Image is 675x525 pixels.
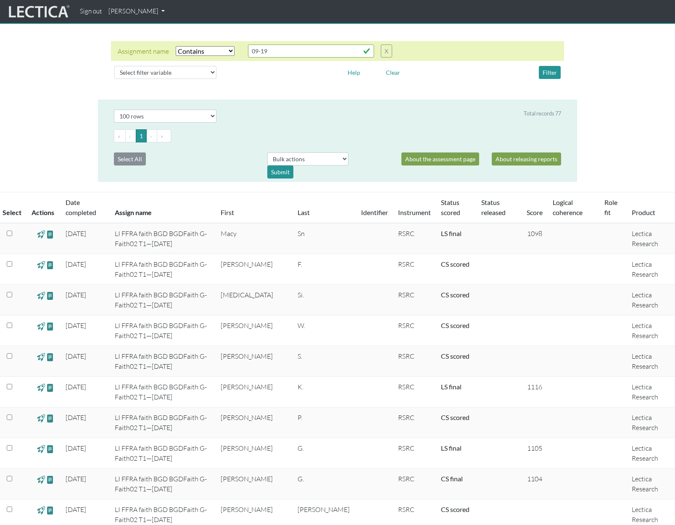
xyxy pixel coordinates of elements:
[627,377,675,407] td: Lectica Research
[361,208,388,216] a: Identifier
[61,469,110,499] td: [DATE]
[293,469,356,499] td: G.
[441,383,461,391] a: Completed = assessment has been completed; CS scored = assessment has been CLAS scored; LS scored...
[110,315,216,346] td: LI FFRA faith BGD BGDFaith G-Faith02 T1—[DATE]
[293,285,356,315] td: Si.
[553,198,583,216] a: Logical coherence
[381,45,392,58] button: X
[46,444,54,454] span: view
[37,475,45,484] span: view
[527,208,543,216] a: Score
[37,321,45,331] span: view
[398,208,431,216] a: Instrument
[441,198,460,216] a: Status scored
[216,315,293,346] td: [PERSON_NAME]
[61,315,110,346] td: [DATE]
[441,352,469,360] a: Completed = assessment has been completed; CS scored = assessment has been CLAS scored; LS scored...
[110,192,216,223] th: Assign name
[393,285,436,315] td: RSRC
[110,223,216,254] td: LI FFRA faith BGD BGDFaith G-Faith02 T1—[DATE]
[216,254,293,285] td: [PERSON_NAME]
[492,152,561,165] a: About releasing reports
[393,469,436,499] td: RSRC
[61,223,110,254] td: [DATE]
[110,285,216,315] td: LI FFRA faith BGD BGDFaith G-Faith02 T1—[DATE]
[37,383,45,392] span: view
[216,285,293,315] td: [MEDICAL_DATA]
[61,285,110,315] td: [DATE]
[627,254,675,285] td: Lectica Research
[393,377,436,407] td: RSRC
[221,208,234,216] a: First
[110,469,216,499] td: LI FFRA faith BGD BGDFaith G-Faith02 T1—[DATE]
[627,223,675,254] td: Lectica Research
[76,3,105,20] a: Sign out
[293,346,356,377] td: S.
[114,129,561,142] ul: Pagination
[344,66,364,79] button: Help
[441,475,463,483] a: Completed = assessment has been completed; CS scored = assessment has been CLAS scored; LS scored...
[46,260,54,270] span: view
[216,377,293,407] td: [PERSON_NAME]
[293,254,356,285] td: F.
[46,321,54,331] span: view
[61,438,110,469] td: [DATE]
[110,377,216,407] td: LI FFRA faith BGD BGDFaith G-Faith02 T1—[DATE]
[604,198,617,216] a: Role fit
[401,152,479,165] a: About the assessment page
[105,3,168,20] a: [PERSON_NAME]
[527,229,542,238] span: 1098
[37,352,45,362] span: view
[627,407,675,438] td: Lectica Research
[46,413,54,423] span: view
[293,315,356,346] td: W.
[298,208,310,216] a: Last
[393,346,436,377] td: RSRC
[393,223,436,254] td: RSRC
[441,291,469,299] a: Completed = assessment has been completed; CS scored = assessment has been CLAS scored; LS scored...
[539,66,561,79] button: Filter
[37,413,45,423] span: view
[46,383,54,392] span: view
[61,407,110,438] td: [DATE]
[527,475,542,483] span: 1104
[393,438,436,469] td: RSRC
[524,110,561,118] div: Total records 77
[37,260,45,270] span: view
[216,438,293,469] td: [PERSON_NAME]
[293,407,356,438] td: P.
[46,229,54,239] span: view
[110,346,216,377] td: LI FFRA faith BGD BGDFaith G-Faith02 T1—[DATE]
[37,291,45,300] span: view
[216,469,293,499] td: [PERSON_NAME]
[527,383,542,391] span: 1116
[293,377,356,407] td: K.
[293,223,356,254] td: Sn
[46,352,54,362] span: view
[627,285,675,315] td: Lectica Research
[37,229,45,239] span: view
[481,198,506,216] a: Status released
[344,68,364,76] a: Help
[118,46,169,56] div: Assignment name
[110,438,216,469] td: LI FFRA faith BGD BGDFaith G-Faith02 T1—[DATE]
[66,198,96,216] a: Date completed
[441,321,469,329] a: Completed = assessment has been completed; CS scored = assessment has been CLAS scored; LS scored...
[293,438,356,469] td: G.
[627,469,675,499] td: Lectica Research
[527,444,542,452] span: 1105
[216,407,293,438] td: [PERSON_NAME]
[37,505,45,515] span: view
[61,346,110,377] td: [DATE]
[441,413,469,421] a: Completed = assessment has been completed; CS scored = assessment has been CLAS scored; LS scored...
[627,315,675,346] td: Lectica Research
[46,291,54,300] span: view
[110,407,216,438] td: LI FFRA faith BGD BGDFaith G-Faith02 T1—[DATE]
[441,229,461,237] a: Completed = assessment has been completed; CS scored = assessment has been CLAS scored; LS scored...
[61,377,110,407] td: [DATE]
[216,223,293,254] td: Macy
[632,208,655,216] a: Product
[441,444,461,452] a: Completed = assessment has been completed; CS scored = assessment has been CLAS scored; LS scored...
[441,260,469,268] a: Completed = assessment has been completed; CS scored = assessment has been CLAS scored; LS scored...
[393,407,436,438] td: RSRC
